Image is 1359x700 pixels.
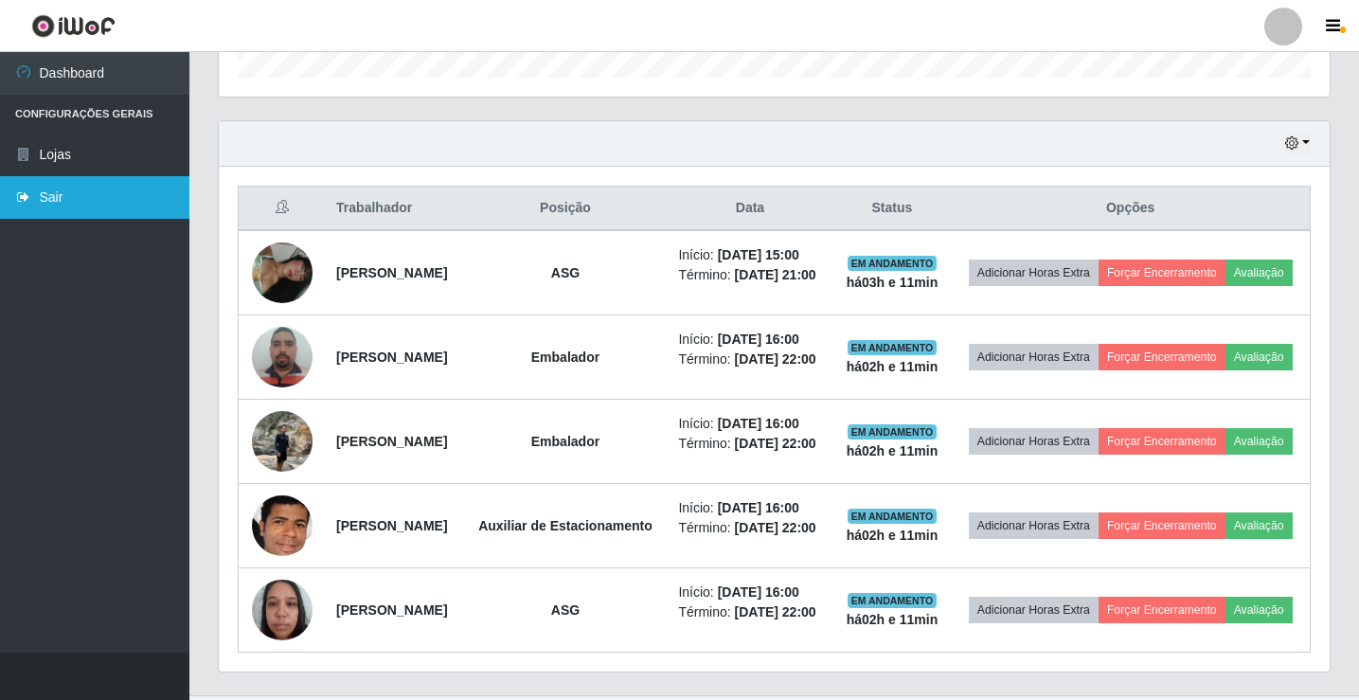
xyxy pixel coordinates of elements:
[1099,597,1225,623] button: Forçar Encerramento
[678,498,821,518] li: Início:
[1099,260,1225,286] button: Forçar Encerramento
[336,350,447,365] strong: [PERSON_NAME]
[531,434,599,449] strong: Embalador
[678,518,821,538] li: Término:
[678,245,821,265] li: Início:
[667,187,832,231] th: Data
[551,602,580,618] strong: ASG
[252,401,313,481] img: 1700098236719.jpeg
[735,351,816,367] time: [DATE] 22:00
[1099,344,1225,370] button: Forçar Encerramento
[252,569,313,650] img: 1740415667017.jpeg
[678,265,821,285] li: Término:
[678,350,821,369] li: Término:
[969,597,1099,623] button: Adicionar Horas Extra
[848,509,938,524] span: EM ANDAMENTO
[951,187,1310,231] th: Opções
[735,604,816,619] time: [DATE] 22:00
[336,518,447,533] strong: [PERSON_NAME]
[735,520,816,535] time: [DATE] 22:00
[847,275,939,290] strong: há 03 h e 11 min
[478,518,653,533] strong: Auxiliar de Estacionamento
[847,443,939,458] strong: há 02 h e 11 min
[969,260,1099,286] button: Adicionar Horas Extra
[1099,428,1225,455] button: Forçar Encerramento
[833,187,952,231] th: Status
[31,14,116,38] img: CoreUI Logo
[718,247,799,262] time: [DATE] 15:00
[325,187,463,231] th: Trabalhador
[1225,512,1293,539] button: Avaliação
[718,416,799,431] time: [DATE] 16:00
[735,267,816,282] time: [DATE] 21:00
[848,340,938,355] span: EM ANDAMENTO
[847,612,939,627] strong: há 02 h e 11 min
[848,424,938,440] span: EM ANDAMENTO
[1225,428,1293,455] button: Avaliação
[252,242,313,303] img: 1759613115617.jpeg
[735,436,816,451] time: [DATE] 22:00
[678,330,821,350] li: Início:
[1225,597,1293,623] button: Avaliação
[1225,344,1293,370] button: Avaliação
[1225,260,1293,286] button: Avaliação
[464,187,668,231] th: Posição
[848,593,938,608] span: EM ANDAMENTO
[678,602,821,622] li: Término:
[336,602,447,618] strong: [PERSON_NAME]
[336,434,447,449] strong: [PERSON_NAME]
[678,414,821,434] li: Início:
[531,350,599,365] strong: Embalador
[718,500,799,515] time: [DATE] 16:00
[678,434,821,454] li: Término:
[678,583,821,602] li: Início:
[969,428,1099,455] button: Adicionar Horas Extra
[969,512,1099,539] button: Adicionar Horas Extra
[252,483,313,569] img: 1709861924003.jpeg
[551,265,580,280] strong: ASG
[847,359,939,374] strong: há 02 h e 11 min
[848,256,938,271] span: EM ANDAMENTO
[718,332,799,347] time: [DATE] 16:00
[336,265,447,280] strong: [PERSON_NAME]
[969,344,1099,370] button: Adicionar Horas Extra
[718,584,799,600] time: [DATE] 16:00
[1099,512,1225,539] button: Forçar Encerramento
[847,528,939,543] strong: há 02 h e 11 min
[252,316,313,397] img: 1686264689334.jpeg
